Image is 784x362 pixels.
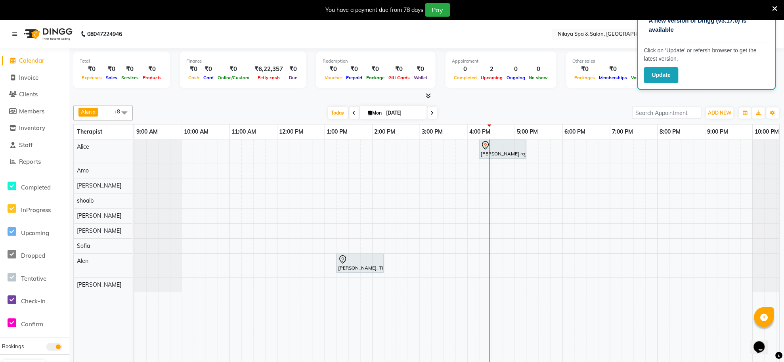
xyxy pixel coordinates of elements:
a: 7:00 PM [610,126,635,138]
span: Memberships [597,75,629,80]
span: Clients [19,90,38,98]
button: ADD NEW [706,107,734,119]
a: 2:00 PM [373,126,398,138]
span: Sales [104,75,119,80]
a: Invoice [2,73,67,82]
div: ₹0 [573,65,597,74]
div: ₹0 [412,65,429,74]
span: Calendar [19,57,44,64]
span: Reports [19,158,41,165]
span: Services [119,75,141,80]
a: 8:00 PM [658,126,683,138]
iframe: chat widget [751,330,776,354]
span: Confirm [21,320,43,328]
span: Expenses [80,75,104,80]
span: [PERSON_NAME] [77,212,121,219]
span: Packages [573,75,597,80]
a: x [92,109,96,115]
div: ₹0 [119,65,141,74]
div: [PERSON_NAME], TK01, 01:15 PM-02:15 PM, Traditional Swedish Relaxation Therapy([DEMOGRAPHIC_DATA]... [337,255,383,272]
span: Online/Custom [216,75,251,80]
div: Finance [186,58,300,65]
input: 2025-09-01 [384,107,424,119]
a: 12:00 PM [277,126,306,138]
span: Members [19,107,44,115]
span: Alen [77,257,88,264]
span: shoaib [77,197,94,204]
span: Products [141,75,164,80]
span: [PERSON_NAME] [77,281,121,288]
span: Inventory [19,124,45,132]
img: logo [20,23,75,45]
span: [PERSON_NAME] [77,227,121,234]
div: 0 [527,65,550,74]
span: Invoice [19,74,38,81]
a: 3:00 PM [420,126,445,138]
span: Gift Cards [386,75,412,80]
a: Reports [2,157,67,167]
div: Redemption [323,58,429,65]
span: Tentative [21,275,46,282]
a: 11:00 AM [230,126,258,138]
div: ₹6,22,357 [251,65,286,74]
span: Due [287,75,299,80]
a: 9:00 AM [134,126,160,138]
div: 0 [505,65,527,74]
span: Vouchers [629,75,653,80]
a: Calendar [2,56,67,65]
div: ₹0 [104,65,119,74]
span: Wallet [412,75,429,80]
span: Voucher [323,75,344,80]
span: Completed [21,184,51,191]
span: Sofia [77,242,90,249]
span: ADD NEW [708,110,732,116]
button: Update [644,67,679,83]
span: +8 [114,108,126,115]
span: Check-In [21,297,46,305]
div: Total [80,58,164,65]
a: 10:00 PM [753,126,781,138]
span: Staff [19,141,33,149]
span: Petty cash [256,75,282,80]
span: Card [201,75,216,80]
b: 08047224946 [87,23,122,45]
a: Members [2,107,67,116]
span: Alen [81,109,92,115]
span: No show [527,75,550,80]
div: ₹0 [629,65,653,74]
div: 0 [452,65,479,74]
div: [PERSON_NAME] reguler guest, TK02, 04:15 PM-05:15 PM, Deep Tissue Repair Therapy([DEMOGRAPHIC_DAT... [480,141,526,157]
span: Today [328,107,348,119]
span: Mon [366,110,384,116]
div: ₹0 [386,65,412,74]
p: Click on ‘Update’ or refersh browser to get the latest version. [644,46,769,63]
div: Other sales [573,58,701,65]
div: 2 [479,65,505,74]
a: 6:00 PM [563,126,588,138]
input: Search Appointment [632,107,702,119]
div: Appointment [452,58,550,65]
span: InProgress [21,206,51,214]
div: You have a payment due from 78 days [326,6,424,14]
button: Pay [425,3,450,17]
span: Cash [186,75,201,80]
a: Clients [2,90,67,99]
span: Upcoming [479,75,505,80]
div: ₹0 [323,65,344,74]
span: Dropped [21,252,45,259]
a: 1:00 PM [325,126,350,138]
a: 9:00 PM [706,126,730,138]
a: Inventory [2,124,67,133]
span: Ongoing [505,75,527,80]
span: Amo [77,167,89,174]
span: Bookings [2,343,24,349]
span: Therapist [77,128,102,135]
span: Completed [452,75,479,80]
a: 4:00 PM [468,126,493,138]
div: ₹0 [186,65,201,74]
span: Prepaid [344,75,364,80]
div: ₹0 [80,65,104,74]
a: 5:00 PM [515,126,540,138]
a: Staff [2,141,67,150]
div: ₹0 [216,65,251,74]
